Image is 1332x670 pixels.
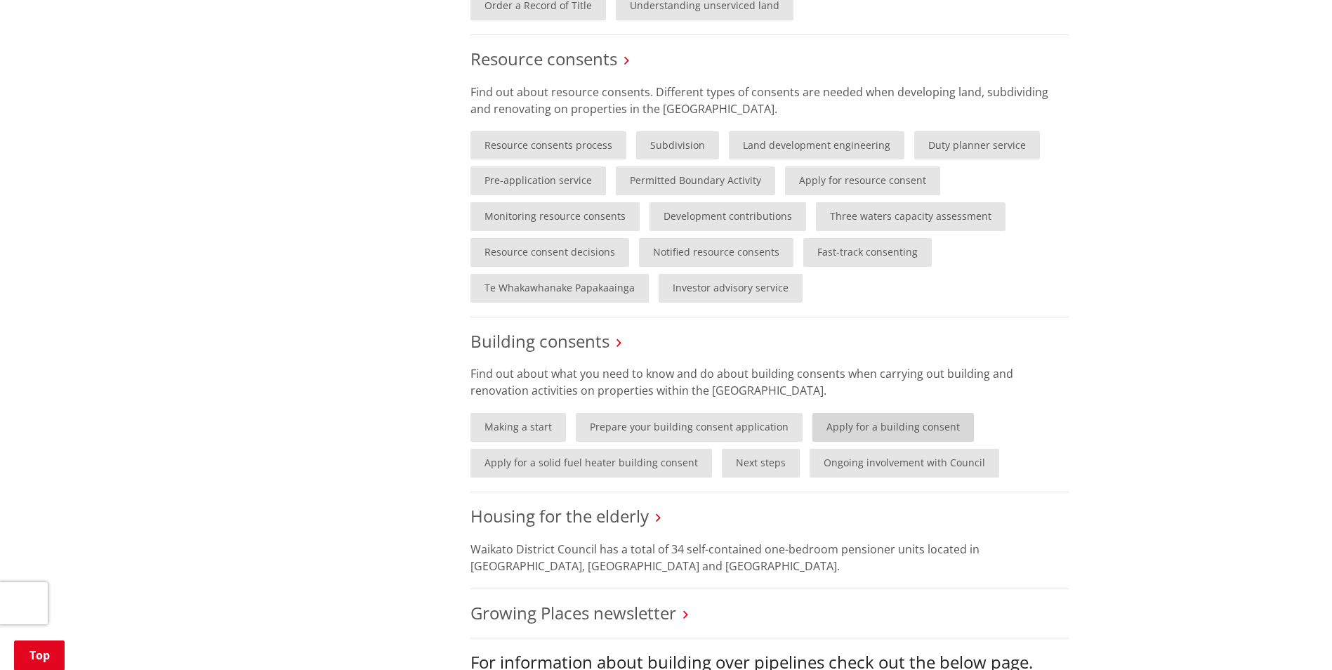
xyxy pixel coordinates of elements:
[470,449,712,478] a: Apply for a solid fuel heater building consent​
[470,131,626,160] a: Resource consents process
[659,274,803,303] a: Investor advisory service
[470,413,566,442] a: Making a start
[470,47,617,70] a: Resource consents
[470,365,1069,399] p: Find out about what you need to know and do about building consents when carrying out building an...
[649,202,806,231] a: Development contributions
[470,329,609,353] a: Building consents
[914,131,1040,160] a: Duty planner service
[722,449,800,478] a: Next steps
[616,166,775,195] a: Permitted Boundary Activity
[1267,611,1318,662] iframe: Messenger Launcher
[803,238,932,267] a: Fast-track consenting
[785,166,940,195] a: Apply for resource consent
[576,413,803,442] a: Prepare your building consent application
[470,238,629,267] a: Resource consent decisions
[470,541,1069,574] p: Waikato District Council has a total of 34 self-contained one-bedroom pensioner units located in ...
[470,166,606,195] a: Pre-application service
[14,641,65,670] a: Top
[729,131,904,160] a: Land development engineering
[812,413,974,442] a: Apply for a building consent
[639,238,793,267] a: Notified resource consents
[470,274,649,303] a: Te Whakawhanake Papakaainga
[470,601,676,624] a: Growing Places newsletter
[816,202,1005,231] a: Three waters capacity assessment
[470,84,1069,117] p: Find out about resource consents. Different types of consents are needed when developing land, su...
[810,449,999,478] a: Ongoing involvement with Council
[470,202,640,231] a: Monitoring resource consents
[470,504,649,527] a: Housing for the elderly
[636,131,719,160] a: Subdivision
